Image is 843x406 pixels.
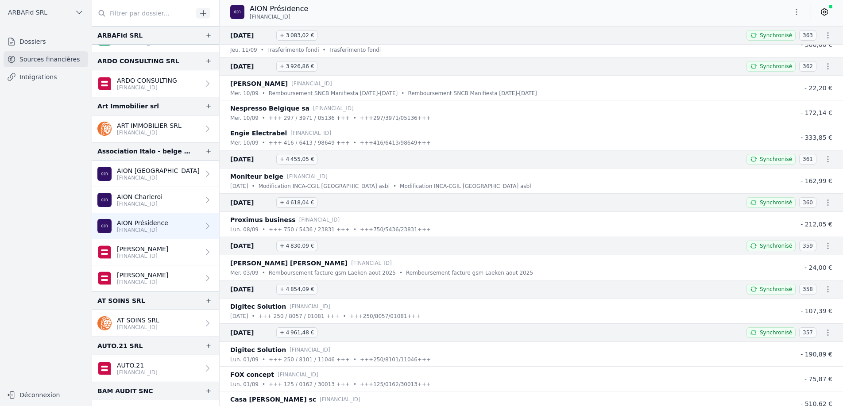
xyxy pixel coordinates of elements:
[800,351,832,358] span: - 190,89 €
[320,395,360,404] p: [FINANCIAL_ID]
[760,156,792,163] span: Synchronisé
[276,241,317,251] span: + 4 830,09 €
[97,122,112,136] img: ing.png
[92,355,219,382] a: AUTO.21 [FINANCIAL_ID]
[230,89,259,98] p: mer. 10/09
[230,5,244,19] img: AION_BMPBBEBBXXX.png
[760,242,792,249] span: Synchronisé
[97,341,143,351] div: AUTO.21 SRL
[276,30,317,41] span: + 3 083,02 €
[117,279,168,286] p: [FINANCIAL_ID]
[97,361,112,375] img: belfius.png
[329,46,381,54] p: Trasferimento fondi
[230,355,259,364] p: lun. 01/09
[230,197,273,208] span: [DATE]
[406,268,533,277] p: Remboursement facture gsm Laeken aout 2025
[408,89,537,98] p: Remboursement SNCB Manifiesta [DATE]-[DATE]
[262,89,265,98] div: •
[97,386,153,396] div: BAM AUDIT SNC
[230,268,259,277] p: mer. 03/09
[230,258,348,268] p: [PERSON_NAME] [PERSON_NAME]
[269,89,398,98] p: Remboursement SNCB Manifiesta [DATE]-[DATE]
[269,114,350,123] p: +++ 297 / 3971 / 05136 +++
[117,174,200,181] p: [FINANCIAL_ID]
[760,63,792,70] span: Synchronisé
[117,129,182,136] p: [FINANCIAL_ID]
[800,221,832,228] span: - 212,05 €
[276,327,317,338] span: + 4 961,48 €
[290,345,330,354] p: [FINANCIAL_ID]
[351,259,392,268] p: [FINANCIAL_ID]
[230,312,248,321] p: [DATE]
[8,8,47,17] span: ARBAFid SRL
[350,312,421,321] p: +++250/8057/01081+++
[117,316,159,325] p: AT SOINS SRL
[291,79,332,88] p: [FINANCIAL_ID]
[97,316,112,330] img: ing.png
[287,172,328,181] p: [FINANCIAL_ID]
[117,245,168,253] p: [PERSON_NAME]
[230,327,273,338] span: [DATE]
[92,70,219,97] a: ARDO CONSULTING [FINANCIAL_ID]
[97,30,143,41] div: ARBAFid SRL
[799,154,816,165] span: 361
[97,245,112,259] img: belfius-1.png
[799,61,816,72] span: 362
[117,76,177,85] p: ARDO CONSULTING
[92,310,219,337] a: AT SOINS SRL [FINANCIAL_ID]
[230,171,283,182] p: Moniteur belge
[760,329,792,336] span: Synchronisé
[760,199,792,206] span: Synchronisé
[252,312,255,321] div: •
[97,146,191,157] div: Association Italo - belge pour l'Assistance INCA - CGIL aux Travailleurs [DEMOGRAPHIC_DATA]
[343,312,346,321] div: •
[97,193,112,207] img: AION_BMPBBEBBXXX.png
[4,69,88,85] a: Intégrations
[250,4,308,14] p: AION Présidence
[117,226,168,234] p: [FINANCIAL_ID]
[92,161,219,187] a: AION [GEOGRAPHIC_DATA] [FINANCIAL_ID]
[269,268,396,277] p: Remboursement facture gsm Laeken aout 2025
[250,13,290,20] span: [FINANCIAL_ID]
[290,129,331,138] p: [FINANCIAL_ID]
[400,182,531,191] p: Modification INCA-CGIL [GEOGRAPHIC_DATA] asbl
[353,225,356,234] div: •
[262,225,265,234] div: •
[230,394,316,405] p: Casa [PERSON_NAME] sc
[97,295,145,306] div: AT SOINS SRL
[117,166,200,175] p: AION [GEOGRAPHIC_DATA]
[262,355,265,364] div: •
[276,197,317,208] span: + 4 618,04 €
[117,271,168,280] p: [PERSON_NAME]
[269,225,350,234] p: +++ 750 / 5436 / 23831 +++
[261,46,264,54] div: •
[804,84,832,92] span: - 22,20 €
[230,380,259,389] p: lun. 01/09
[800,307,832,314] span: - 107,39 €
[4,388,88,402] button: Déconnexion
[92,187,219,213] a: AION Charleroi [FINANCIAL_ID]
[117,200,162,207] p: [FINANCIAL_ID]
[230,61,273,72] span: [DATE]
[393,182,396,191] div: •
[230,182,248,191] p: [DATE]
[800,177,832,184] span: - 162,99 €
[799,197,816,208] span: 360
[760,286,792,293] span: Synchronisé
[360,114,431,123] p: +++297/3971/05136+++
[353,355,356,364] div: •
[799,241,816,251] span: 359
[230,138,259,147] p: mer. 10/09
[97,56,179,66] div: ARDO CONSULTING SRL
[97,101,159,111] div: Art Immobilier srl
[267,46,319,54] p: Trasferimento fondi
[799,327,816,338] span: 357
[360,138,431,147] p: +++416/6413/98649+++
[230,46,257,54] p: jeu. 11/09
[800,41,832,48] span: - 500,00 €
[276,284,317,295] span: + 4 854,09 €
[299,215,340,224] p: [FINANCIAL_ID]
[760,32,792,39] span: Synchronisé
[4,34,88,50] a: Dossiers
[322,46,325,54] div: •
